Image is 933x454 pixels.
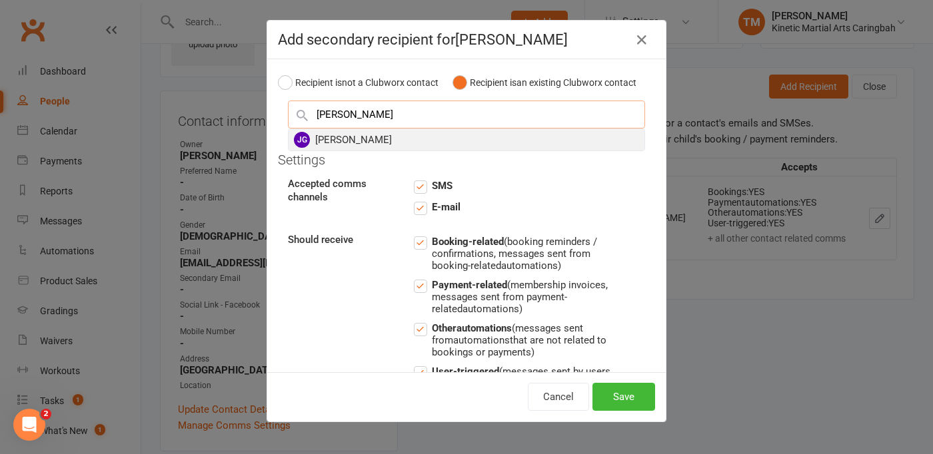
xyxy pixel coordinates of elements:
[432,234,614,272] span: (booking reminders / confirmations, messages sent from booking-related automations )
[288,101,645,128] input: Search Contact by Name
[294,132,310,148] span: JG
[592,383,655,411] button: Save
[432,277,614,315] span: (membership invoices, messages sent from payment-related automations )
[432,322,512,334] strong: Other automations
[377,31,568,48] span: recipient for [PERSON_NAME]
[278,70,439,95] button: Recipient isnot a Clubworx contact
[453,70,636,95] button: Recipient isan existing Clubworx contact
[278,31,655,48] h4: Add secondary
[13,409,45,441] iframe: Intercom live chat
[470,77,516,88] span: Recipient is
[432,320,614,358] span: (messages sent from automations that are not related to bookings or payments)
[528,383,589,411] button: Cancel
[278,234,404,247] label: Should receive
[295,77,342,88] span: Recipient is
[432,279,507,291] strong: Payment-related
[278,152,655,167] h4: Settings
[278,178,404,204] label: Accepted comms channels
[432,363,614,389] span: (messages sent by users from bulk comms pages)
[41,409,51,419] span: 2
[432,365,499,377] strong: User-triggered
[432,180,453,192] strong: SMS
[432,236,504,248] strong: Booking-related
[289,129,644,150] div: [PERSON_NAME]
[432,201,461,213] strong: E-mail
